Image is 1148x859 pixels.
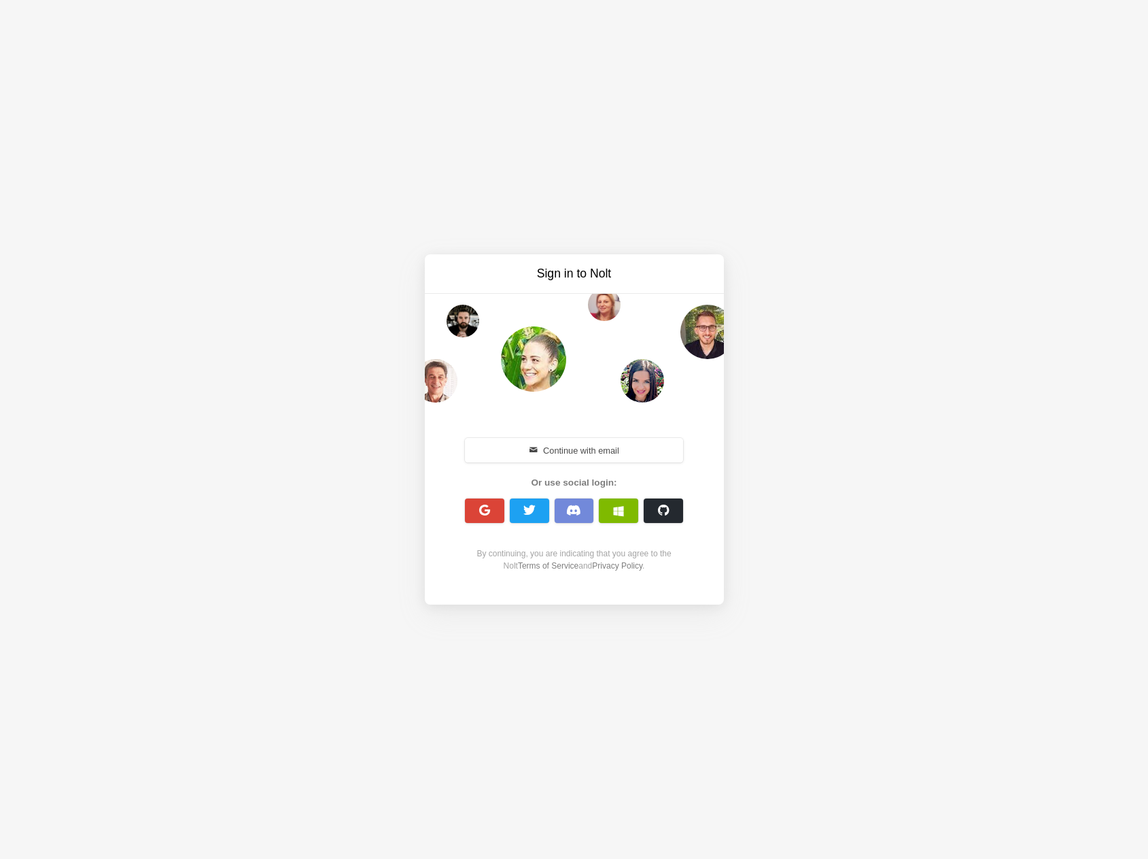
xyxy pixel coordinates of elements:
a: Terms of Service [518,561,578,571]
button: Continue with email [465,438,684,462]
h3: Sign in to Nolt [460,265,689,282]
div: By continuing, you are indicating that you agree to the Nolt and . [457,548,691,572]
a: Privacy Policy [592,561,642,571]
div: Or use social login: [457,476,691,490]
